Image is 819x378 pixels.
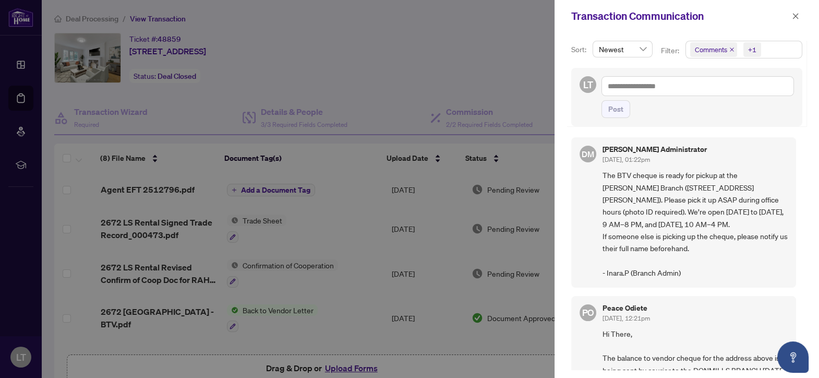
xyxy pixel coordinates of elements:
[603,304,650,312] h5: Peace Odiete
[603,146,707,153] h5: [PERSON_NAME] Administrator
[748,44,756,55] div: +1
[599,41,646,57] span: Newest
[571,44,588,55] p: Sort:
[695,44,727,55] span: Comments
[571,8,789,24] div: Transaction Communication
[583,77,593,92] span: LT
[729,47,734,52] span: close
[661,45,681,56] p: Filter:
[603,169,788,279] span: The BTV cheque is ready for pickup at the [PERSON_NAME] Branch ([STREET_ADDRESS][PERSON_NAME]). P...
[690,42,737,57] span: Comments
[777,341,809,373] button: Open asap
[792,13,799,20] span: close
[582,148,594,160] span: DM
[582,305,594,320] span: PO
[603,156,650,163] span: [DATE], 01:22pm
[601,100,630,118] button: Post
[603,314,650,322] span: [DATE], 12:21pm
